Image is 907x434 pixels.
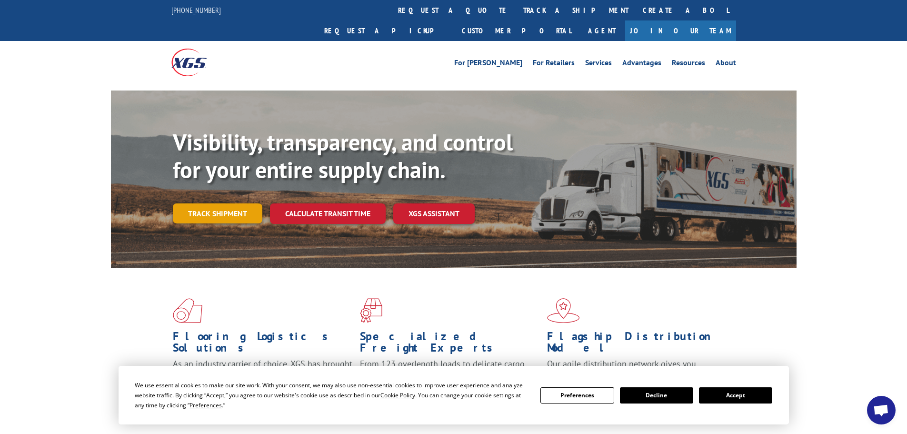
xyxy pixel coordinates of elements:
img: xgs-icon-total-supply-chain-intelligence-red [173,298,202,323]
img: xgs-icon-flagship-distribution-model-red [547,298,580,323]
h1: Flagship Distribution Model [547,331,727,358]
a: Request a pickup [317,20,455,41]
span: As an industry carrier of choice, XGS has brought innovation and dedication to flooring logistics... [173,358,352,392]
a: XGS ASSISTANT [393,203,475,224]
a: For Retailers [533,59,575,70]
div: Cookie Consent Prompt [119,366,789,424]
h1: Flooring Logistics Solutions [173,331,353,358]
span: Cookie Policy [380,391,415,399]
a: [PHONE_NUMBER] [171,5,221,15]
button: Preferences [540,387,614,404]
a: Open chat [867,396,896,424]
a: For [PERSON_NAME] [454,59,522,70]
a: Resources [672,59,705,70]
a: Join Our Team [625,20,736,41]
a: About [716,59,736,70]
img: xgs-icon-focused-on-flooring-red [360,298,382,323]
h1: Specialized Freight Experts [360,331,540,358]
a: Calculate transit time [270,203,386,224]
a: Agent [578,20,625,41]
b: Visibility, transparency, and control for your entire supply chain. [173,127,513,184]
button: Accept [699,387,772,404]
a: Advantages [622,59,661,70]
span: Preferences [189,401,222,409]
a: Customer Portal [455,20,578,41]
div: We use essential cookies to make our site work. With your consent, we may also use non-essential ... [135,380,529,410]
a: Track shipment [173,203,262,223]
span: Our agile distribution network gives you nationwide inventory management on demand. [547,358,722,381]
button: Decline [620,387,693,404]
a: Services [585,59,612,70]
p: From 123 overlength loads to delicate cargo, our experienced staff knows the best way to move you... [360,358,540,401]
